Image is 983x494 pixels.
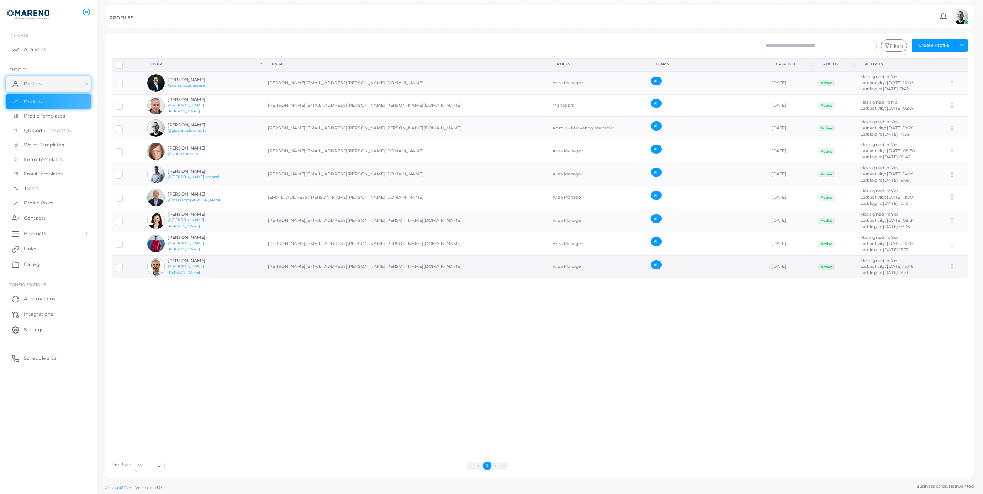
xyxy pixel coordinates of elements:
span: Automations [24,295,55,302]
span: All [651,260,662,269]
span: Last activity: [DATE] 16:06 [861,80,914,85]
span: Schedule a Call [24,355,60,362]
div: Teams [655,61,759,67]
span: Teams [24,185,39,192]
img: avatar [147,143,165,160]
span: Last login: [DATE] 09:42 [861,154,911,160]
ul: Pagination [167,462,808,470]
span: All [651,99,662,108]
td: [DATE] [767,117,815,140]
img: avatar [147,258,165,276]
a: Integrations [6,307,91,322]
img: avatar [953,9,968,24]
span: Last activity: [DATE] 16:06 [861,241,914,246]
span: Version: 1.8.0 [135,485,162,490]
span: Active [818,102,835,109]
span: Gallery [24,261,40,268]
a: Profile Templates [6,109,91,123]
div: Email [272,61,540,67]
span: Active [818,80,835,86]
a: @[PERSON_NAME].[PERSON_NAME] [168,103,205,113]
span: Profile Roles [24,199,53,206]
td: Area Manager [548,71,646,94]
span: Analytics [24,46,46,53]
a: Teams [6,181,91,196]
span: Last login: [DATE] 14:56 [861,131,910,137]
div: activity [865,61,936,67]
h5: PROFILES [109,15,133,20]
span: 10 [138,462,142,470]
span: Business cards. Reinvented. [916,483,974,490]
a: Products [6,226,91,241]
a: @[PERSON_NAME].[PERSON_NAME] [168,218,205,228]
img: avatar [147,212,165,229]
h6: [PERSON_NAME] [168,212,224,217]
span: Links [24,245,36,252]
img: avatar [147,166,165,183]
span: Last activity: [DATE] 08:50 [861,148,915,153]
span: Email Templates [24,170,63,177]
span: ENTITIES [9,67,27,72]
a: @[PERSON_NAME].[PERSON_NAME] [168,241,205,251]
span: Form Templates [24,156,63,163]
span: 2025 [121,484,131,491]
td: Area Manager [548,256,646,278]
span: Has signed in: Yes [861,165,898,170]
span: Wallet Templates [24,141,64,148]
span: Last login: [DATE] 19:09 [861,177,910,183]
label: Per Page [112,462,132,468]
h6: [PERSON_NAME] [168,77,224,82]
span: Last login: [DATE] 21:42 [861,86,909,92]
img: avatar [147,74,165,92]
span: All [651,121,662,130]
span: Has signed in: No [861,99,898,105]
span: Has signed in: Yes [861,258,898,263]
a: @[PERSON_NAME].bosazzi [168,175,219,179]
td: [EMAIL_ADDRESS][PERSON_NAME][PERSON_NAME][DOMAIN_NAME] [264,186,548,209]
span: Active [818,218,835,224]
span: All [651,214,662,223]
div: Status [823,61,850,67]
td: [PERSON_NAME][EMAIL_ADDRESS][PERSON_NAME][PERSON_NAME][DOMAIN_NAME] [264,256,548,278]
a: Schedule a Call [6,351,91,366]
td: Area Manager [548,186,646,209]
a: Profiles [6,94,91,109]
div: Created [776,61,809,67]
td: [PERSON_NAME][EMAIL_ADDRESS][PERSON_NAME][PERSON_NAME][DOMAIN_NAME] [264,209,548,232]
td: [PERSON_NAME][EMAIL_ADDRESS][PERSON_NAME][PERSON_NAME][DOMAIN_NAME] [264,232,548,256]
span: Last activity: [DATE] 11:00 [861,194,913,200]
span: Contacts [24,215,46,221]
span: Active [818,194,835,201]
td: [PERSON_NAME][EMAIL_ADDRESS][PERSON_NAME][DOMAIN_NAME] [264,71,548,94]
span: Profile Templates [24,112,65,119]
a: Automations [6,291,91,307]
a: Profiles [6,76,91,92]
td: Area Manager [548,232,646,256]
h6: [PERSON_NAME] [168,235,224,240]
a: Email Templates [6,167,91,181]
h6: [PERSON_NAME] [168,192,224,197]
span: Settings [24,326,43,333]
span: Last activity: [DATE] 08:37 [861,218,914,223]
span: Last activity: [DATE] 15:46 [861,264,913,269]
td: [PERSON_NAME][EMAIL_ADDRESS][PERSON_NAME][PERSON_NAME][DOMAIN_NAME] [264,117,548,140]
span: Profiles [24,98,42,105]
td: [DATE] [767,71,815,94]
span: All [651,77,662,85]
div: User [151,61,258,67]
span: Last login: [DATE] 15:37 [861,247,909,252]
div: Search for option [134,460,165,472]
h6: [PERSON_NAME] [168,146,224,151]
a: @massimo.[PERSON_NAME] [168,198,223,202]
td: [DATE] [767,256,815,278]
td: Area Manager [548,163,646,186]
span: Has signed in: Yes [861,74,898,79]
span: Profiles [24,80,42,87]
h6: [PERSON_NAME] [168,258,224,263]
a: Tapni [110,485,121,490]
span: INSIGHTS [9,33,28,37]
span: All [651,145,662,153]
span: Has signed in: Yes [861,211,898,217]
span: QR Code Templates [24,127,71,134]
span: Last login: [DATE] 10:16 [861,201,909,206]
